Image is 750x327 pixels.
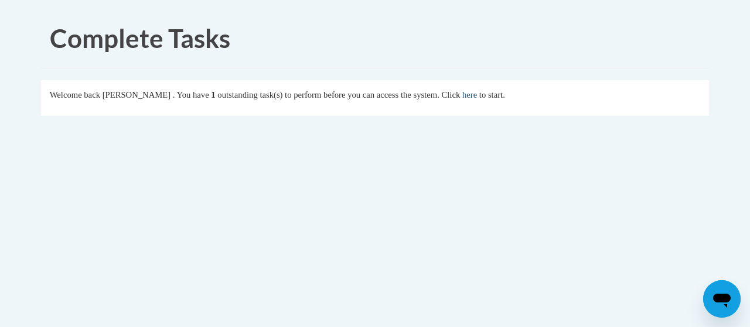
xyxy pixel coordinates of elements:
[211,90,215,99] span: 1
[217,90,460,99] span: outstanding task(s) to perform before you can access the system. Click
[103,90,171,99] span: [PERSON_NAME]
[50,90,100,99] span: Welcome back
[462,90,477,99] a: here
[703,280,741,318] iframe: Button to launch messaging window
[50,23,230,53] span: Complete Tasks
[173,90,209,99] span: . You have
[479,90,505,99] span: to start.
